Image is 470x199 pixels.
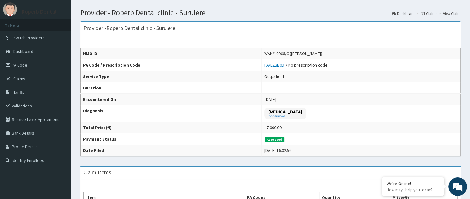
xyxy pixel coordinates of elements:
[387,181,439,186] div: We're Online!
[81,133,262,145] th: Payment Status
[264,147,291,154] div: [DATE] 16:02:56
[81,105,262,122] th: Diagnosis
[443,11,461,16] a: View Claim
[81,145,262,156] th: Date Filed
[264,62,328,68] div: / No prescription code
[22,18,36,22] a: Online
[81,94,262,105] th: Encountered On
[264,85,266,91] div: 1
[83,170,111,175] h3: Claim Items
[264,73,284,80] div: Outpatient
[81,48,262,59] th: HMO ID
[264,124,282,131] div: 17,000.00
[13,89,24,95] span: Tariffs
[83,25,175,31] h3: Provider - Roperb Dental clinic - Surulere
[81,71,262,82] th: Service Type
[421,11,437,16] a: Claims
[264,62,286,68] a: PA/E2BB09
[80,9,461,17] h1: Provider - Roperb Dental clinic - Surulere
[387,187,439,193] p: How may I help you today?
[13,49,33,54] span: Dashboard
[81,122,262,133] th: Total Price(₦)
[81,82,262,94] th: Duration
[81,59,262,71] th: PA Code / Prescription Code
[269,115,302,118] small: confirmed
[264,50,322,57] div: WAK/10066/C ([PERSON_NAME])
[3,2,17,16] img: User Image
[265,97,276,102] span: [DATE]
[13,76,25,81] span: Claims
[13,35,45,41] span: Switch Providers
[269,109,302,115] p: [MEDICAL_DATA]
[265,137,284,142] span: Approved
[392,11,415,16] a: Dashboard
[22,9,57,15] p: Roperb Dental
